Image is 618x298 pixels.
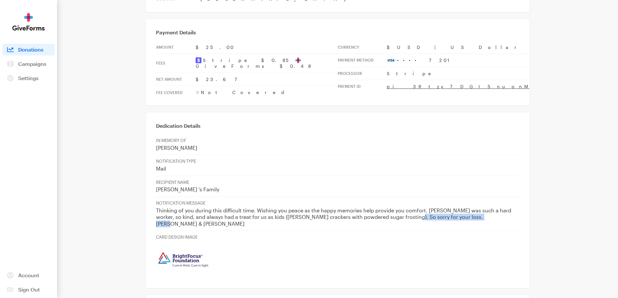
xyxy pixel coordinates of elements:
th: Amount [156,41,196,54]
img: 1.jpg [156,241,211,278]
td: Thank You! [212,52,406,73]
td: $23.67 [196,73,338,86]
p: [PERSON_NAME] ‘s Family [156,186,519,193]
h3: Payment Details [156,29,519,36]
p: IN MEMORY OF [156,138,519,143]
td: •••• 7201 [387,54,600,67]
h3: Dedication Details [156,123,519,129]
span: Sign Out [18,286,40,292]
img: favicon-aeed1a25926f1876c519c09abb28a859d2c37b09480cd79f99d23ee3a2171d47.svg [295,57,301,63]
span: Settings [18,75,39,81]
a: pi_3Rtzy7DGI5nuonMo18uP8cB6 [387,84,600,89]
th: Net Amount [156,73,196,86]
th: Payment Id [338,80,387,93]
span: Donations [18,46,43,53]
a: Account [3,269,55,281]
td: Stripe $0.85 GiveForms $0.48 [196,54,338,73]
a: Campaigns [3,58,55,70]
th: Currency [338,41,387,54]
p: NOTIFICATION TYPE [156,159,519,164]
th: Fees [156,54,196,73]
p: [PERSON_NAME] [156,145,519,151]
span: Campaigns [18,61,46,67]
th: Fee Covered [156,86,196,99]
td: Not Covered [196,86,338,99]
span: Account [18,272,39,278]
td: $USD | US Dollar [387,41,600,54]
img: stripe2-5d9aec7fb46365e6c7974577a8dae7ee9b23322d394d28ba5d52000e5e5e0903.svg [196,57,201,63]
p: RECIPIENT NAME [156,180,519,185]
a: Settings [3,72,55,84]
a: Donations [3,44,55,55]
td: $25.00 [196,41,338,54]
a: Sign Out [3,284,55,295]
img: BrightFocus Foundation | Alzheimer's Disease Research [252,11,366,29]
th: Processor [338,67,387,80]
img: GiveForms [12,13,45,31]
td: Your generous, tax-deductible gift to [MEDICAL_DATA] Research will go to work to help fund promis... [229,218,389,296]
p: NOTIFICATION MESSAGE [156,200,519,206]
p: Thinking of you during this difficult time. Wishing you peace as the happy memories help provide ... [156,207,519,227]
th: Payment Method [338,54,387,67]
td: Stripe [387,67,600,80]
p: Mail [156,165,519,172]
p: CARD DESIGN IMAGE [156,234,519,240]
